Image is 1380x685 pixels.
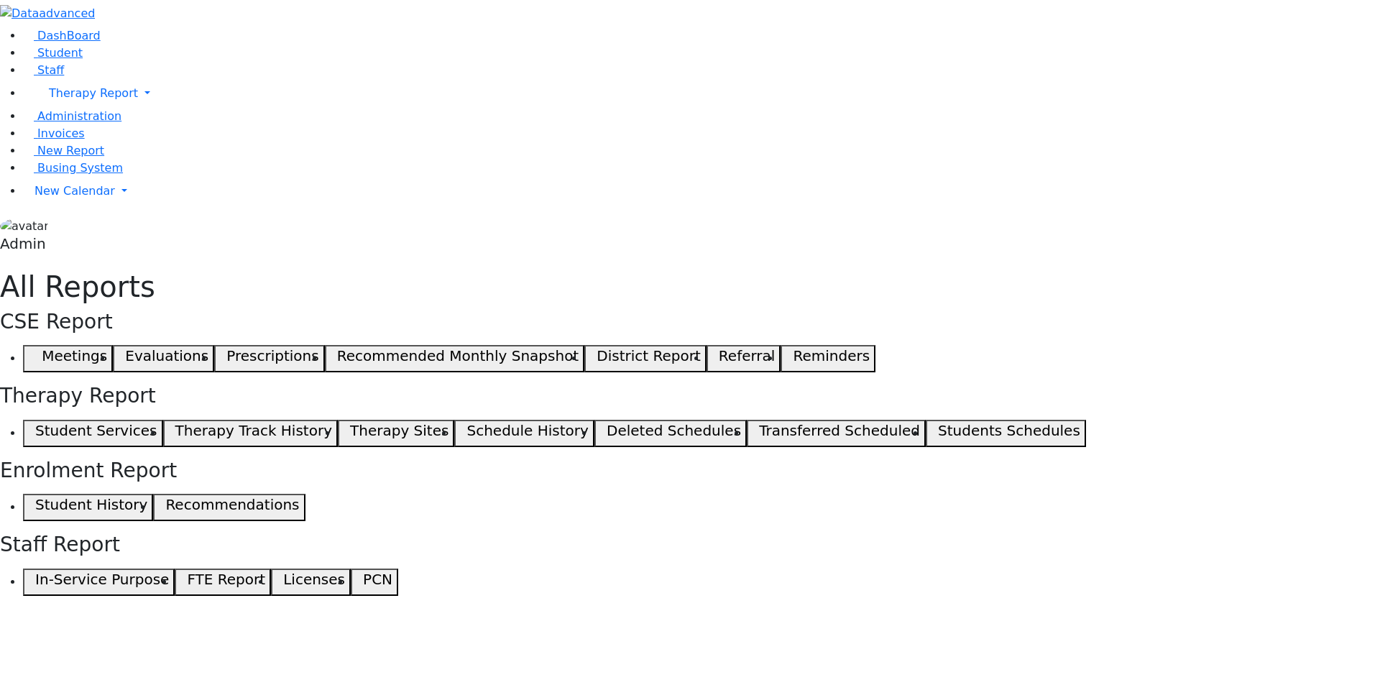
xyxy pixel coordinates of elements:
span: Busing System [37,161,123,175]
button: District Report [584,345,707,372]
a: New Report [23,144,104,157]
span: Administration [37,109,121,123]
span: New Report [37,144,104,157]
h5: In-Service Purpose [35,571,169,588]
h5: Referral [719,347,776,364]
button: Evaluations [113,345,214,372]
button: Prescriptions [214,345,324,372]
span: Student [37,46,83,60]
span: Staff [37,63,64,77]
button: In-Service Purpose [23,569,175,596]
button: FTE Report [175,569,271,596]
a: Administration [23,109,121,123]
h5: Deleted Schedules [607,422,741,439]
a: Student [23,46,83,60]
h5: Transferred Scheduled [759,422,920,439]
a: Busing System [23,161,123,175]
button: PCN [351,569,398,596]
h5: PCN [363,571,392,588]
h5: Recommended Monthly Snapshot [337,347,579,364]
h5: Meetings [42,347,107,364]
span: Therapy Report [49,86,138,100]
button: Recommended Monthly Snapshot [325,345,585,372]
button: Student History [23,494,153,521]
span: DashBoard [37,29,101,42]
button: Schedule History [454,420,594,447]
h5: FTE Report [187,571,265,588]
h5: Licenses [283,571,345,588]
button: Recommendations [153,494,305,521]
span: Invoices [37,127,85,140]
h5: District Report [597,347,701,364]
a: New Calendar [23,177,1380,206]
button: Students Schedules [926,420,1086,447]
h5: Evaluations [125,347,208,364]
span: New Calendar [34,184,115,198]
button: Reminders [781,345,875,372]
a: Invoices [23,127,85,140]
h5: Student Services [35,422,157,439]
button: Referral [707,345,781,372]
h5: Student History [35,496,147,513]
h5: Therapy Track History [175,422,332,439]
h5: Prescriptions [226,347,318,364]
h5: Reminders [793,347,870,364]
a: DashBoard [23,29,101,42]
h5: Recommendations [165,496,299,513]
button: Therapy Sites [338,420,454,447]
h5: Therapy Sites [350,422,448,439]
h5: Students Schedules [938,422,1080,439]
button: Transferred Scheduled [747,420,926,447]
button: Student Services [23,420,163,447]
h5: Schedule History [467,422,589,439]
button: Therapy Track History [163,420,338,447]
button: Meetings [23,345,113,372]
a: Therapy Report [23,79,1380,108]
a: Staff [23,63,64,77]
button: Licenses [271,569,351,596]
button: Deleted Schedules [594,420,747,447]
